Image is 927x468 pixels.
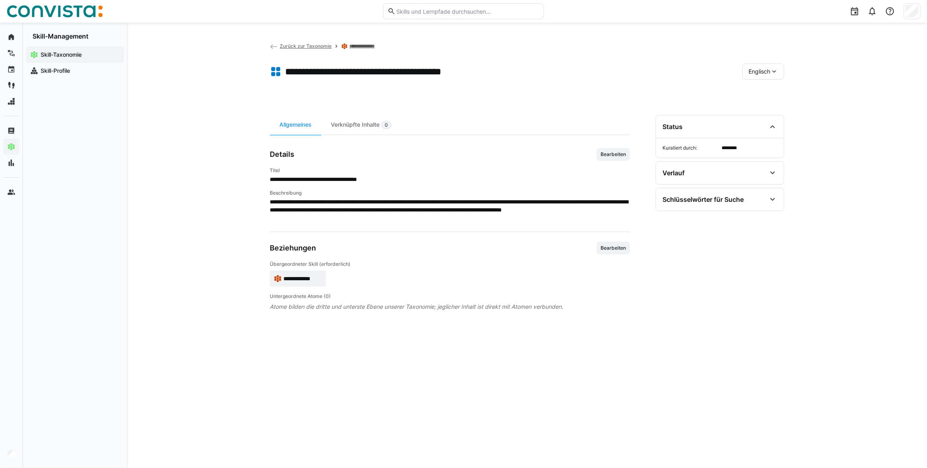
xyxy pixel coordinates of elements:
div: Verknüpfte Inhalte [321,115,401,135]
div: Status [662,123,683,131]
span: Zurück zur Taxonomie [280,43,332,49]
h3: Details [270,150,294,159]
span: Englisch [749,68,770,76]
a: Zurück zur Taxonomie [270,43,332,49]
h4: Beschreibung [270,190,630,196]
h4: Übergeordneter Skill (erforderlich) [270,261,630,267]
div: Allgemeines [270,115,321,135]
div: Verlauf [662,169,685,177]
button: Bearbeiten [597,148,630,161]
h3: Beziehungen [270,244,316,252]
h4: Untergeordnete Atome (0) [270,293,630,300]
span: Atome bilden die dritte und unterste Ebene unserer Taxonomie; jeglicher Inhalt ist direkt mit Ato... [270,303,630,311]
input: Skills und Lernpfade durchsuchen… [396,8,539,15]
button: Bearbeiten [597,242,630,255]
span: 0 [385,122,388,128]
span: Bearbeiten [600,245,627,251]
h4: Titel [270,167,630,174]
span: Bearbeiten [600,151,627,158]
div: Schlüsselwörter für Suche [662,195,744,203]
span: Kuratiert durch: [662,145,718,151]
